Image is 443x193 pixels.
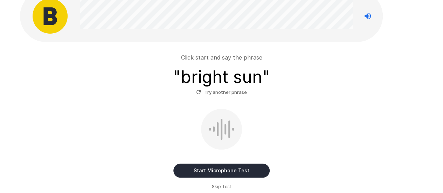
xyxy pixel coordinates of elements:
span: Skip Test [212,183,231,190]
button: Start Microphone Test [173,164,270,178]
button: Stop reading questions aloud [361,9,375,23]
h3: " bright sun " [173,67,270,87]
p: Click start and say the phrase [181,53,262,62]
button: Try another phrase [194,87,249,98]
